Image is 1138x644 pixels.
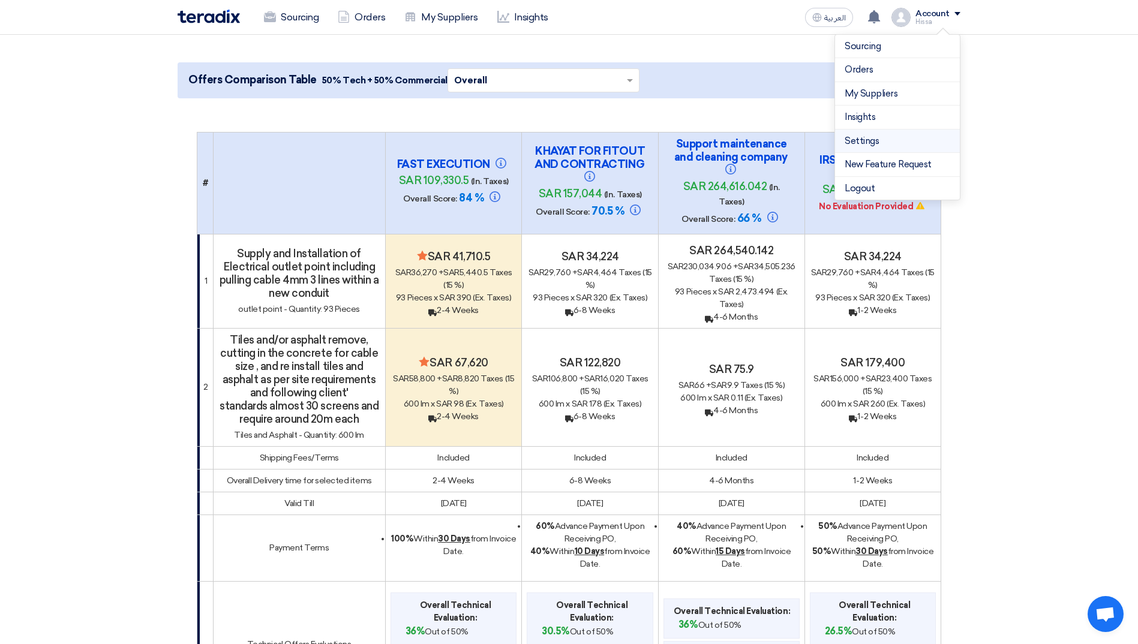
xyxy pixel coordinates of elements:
span: Pieces x [544,293,575,303]
div: 6-8 Weeks [527,410,653,423]
h4: sar 75.9 [663,363,800,376]
td: 1-2 Weeks [804,469,941,492]
span: sar [529,267,545,278]
span: Advance Payment Upon Receiving PO, [536,521,644,544]
span: Pieces x [407,293,438,303]
td: Valid Till [213,492,385,514]
h4: Support maintenance and cleaning company [671,137,791,177]
td: 2-4 Weeks [385,469,522,492]
span: lm x [697,393,711,403]
span: (Ex. Taxes) [892,293,930,303]
span: lm x [421,399,435,409]
div: 66 + 9.9 Taxes (15 %) [663,379,800,392]
div: Included [391,452,517,464]
span: 600 [404,399,419,409]
div: 4-6 Months [663,311,800,323]
span: sar 0.11 [713,393,743,403]
strong: 60% [536,521,555,531]
span: Out of 50% [542,624,613,639]
span: 93 [396,293,406,303]
b: Overall Technical Evaluation: [674,605,790,618]
h4: sar 264,540.142 [663,244,800,257]
td: 2 [197,328,214,446]
span: Out of 50% [678,618,741,632]
span: lm x [837,399,852,409]
span: Tiles and Asphalt - Quantity: 600 lm [234,430,364,440]
div: 230,034.906 + 34,505.236 Taxes (15 %) [663,260,800,285]
span: outlet point - Quantity: 93 Pieces [238,304,360,314]
div: 2-4 Weeks [391,304,517,317]
span: 50% Tech + 50% Commercial [322,74,448,87]
span: Advance Payment Upon Receiving PO, [818,521,927,544]
a: Sourcing [254,4,328,31]
h4: sar 67,620 [391,356,517,369]
span: العربية [824,14,846,22]
strong: 40% [530,546,550,556]
b: Overall Technical Evaluation: [401,599,511,624]
span: sar [532,374,548,384]
span: sar [811,267,827,278]
span: (In. Taxes) [719,182,780,207]
td: 6-8 Weeks [522,469,659,492]
div: 29,760 + 4,464 Taxes (15 %) [810,266,936,291]
span: 70.5 % [591,204,624,218]
span: (Ex. Taxes) [473,293,511,303]
img: profile_test.png [891,8,911,27]
span: sar 320 [576,293,608,303]
span: sar [866,374,882,384]
span: 93 [533,293,542,303]
div: No Evaluation Provided [813,200,933,213]
div: Account [915,9,950,19]
h4: sar 122,820 [527,356,653,369]
span: Within from Invoice Date. [391,534,516,556]
b: Overall Technical Evaluation: [537,599,647,624]
a: My Suppliers [845,87,950,101]
h4: IRSA AL WATAN EST. [813,154,933,180]
td: [DATE] [385,492,522,514]
span: Pieces x [827,293,857,303]
a: Orders [328,4,395,31]
span: (Ex. Taxes) [466,399,504,409]
a: Open chat [1088,596,1124,632]
span: sar 98 [436,399,464,409]
span: (Ex. Taxes) [603,399,642,409]
span: sar [813,374,830,384]
div: 29,760 + 4,464 Taxes (15 %) [527,266,653,291]
a: New Feature Request [845,158,950,171]
span: 84 % [459,191,484,204]
b: 26.5% [825,625,852,637]
div: 36,270 + 5,440.5 Taxes (15 %) [391,266,517,291]
h4: FAST EXECUTION [394,158,514,171]
span: Overall Score: [681,214,735,224]
span: sar [395,267,412,278]
span: Within from Invoice Date. [672,546,791,569]
td: Shipping Fees/Terms [213,446,385,469]
span: Out of 50% [825,624,896,639]
h4: sar 179,400 [810,356,936,369]
b: 36% [406,625,425,637]
span: sar [393,374,409,384]
a: My Suppliers [395,4,487,31]
td: Overall Delivery time for selected items [213,469,385,492]
h4: sar 41,710.5 [391,250,517,263]
span: 66 % [737,212,761,225]
th: # [197,132,214,234]
span: lm x [556,399,570,409]
b: 36% [678,619,698,630]
h4: Supply and Installation of Electrical outlet point including pulling cable 4mm 3 lines within a n... [218,247,380,300]
span: (Ex. Taxes) [744,393,783,403]
li: Logout [835,177,960,200]
span: (Ex. Taxes) [887,399,925,409]
u: 10 Days [575,546,605,556]
div: Hissa [915,19,960,25]
a: Insights [488,4,558,31]
span: 93 [675,287,684,297]
u: 30 Days [438,534,470,544]
div: 106,800 + 16,020 Taxes (15 %) [527,372,653,398]
span: sar [738,261,754,272]
strong: 60% [672,546,692,556]
span: Pieces x [686,287,717,297]
td: [DATE] [804,492,941,514]
td: [DATE] [522,492,659,514]
span: 600 [680,393,696,403]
